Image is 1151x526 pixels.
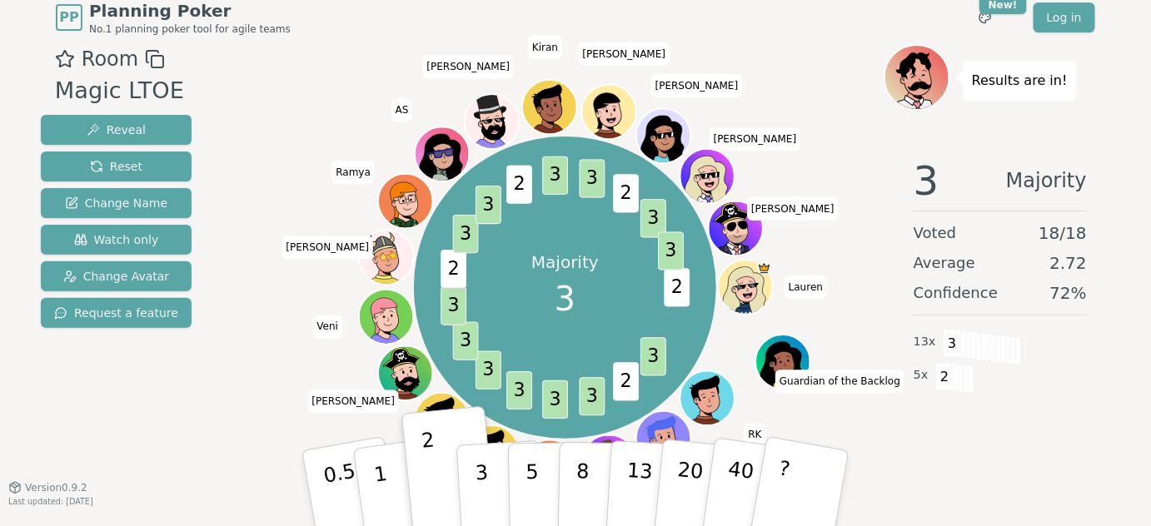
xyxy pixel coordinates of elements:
button: Reveal [41,115,192,145]
span: 2 [614,174,640,212]
span: Request a feature [54,305,178,321]
span: Room [82,44,138,74]
a: Log in [1034,2,1095,32]
button: Change Name [41,188,192,218]
span: 3 [441,286,467,325]
p: 2 [421,429,442,519]
span: Change Avatar [63,268,170,285]
div: Magic LTOE [55,74,184,108]
span: 3 [543,380,569,419]
button: Change Avatar [41,261,192,291]
span: Version 0.9.2 [25,481,87,494]
span: Click to change your name [307,390,399,414]
span: Reset [90,158,142,175]
p: Results are in! [972,69,1068,92]
button: Request a feature [41,298,192,328]
span: 13 x [914,333,936,351]
span: 2 [935,363,954,391]
span: Click to change your name [745,424,766,447]
span: Last updated: [DATE] [8,497,93,506]
span: Click to change your name [312,315,342,339]
span: Click to change your name [423,55,515,78]
span: 3 [453,215,479,253]
span: 3 [641,337,667,375]
button: Watch only [41,225,192,255]
span: 2 [614,362,640,400]
button: New! [970,2,1000,32]
span: 2 [441,250,467,288]
button: Add as favourite [55,44,75,74]
span: Watch only [74,231,159,248]
span: Confidence [914,281,998,305]
span: Click to change your name [579,42,670,66]
button: Click to change your avatar [638,413,690,464]
span: 2 [665,268,690,306]
span: PP [59,7,78,27]
span: 3 [659,231,685,270]
span: 2.72 [1049,251,1087,275]
span: Click to change your name [785,275,827,299]
span: Click to change your name [282,236,373,260]
span: 3 [914,161,939,201]
span: 3 [555,274,575,324]
span: Click to change your name [710,128,801,151]
span: Click to change your name [747,197,839,221]
span: 72 % [1050,281,1087,305]
span: Click to change your name [391,99,413,122]
span: 5 x [914,366,929,385]
span: Click to change your name [528,36,562,59]
span: 18 / 18 [1039,221,1087,245]
button: Version0.9.2 [8,481,87,494]
span: Change Name [65,195,167,211]
span: Lauren is the host [758,261,771,275]
span: Average [914,251,975,275]
span: 3 [476,351,502,390]
span: 3 [641,199,667,237]
span: No.1 planning poker tool for agile teams [89,22,291,36]
span: 2 [507,165,533,203]
span: 3 [507,371,533,409]
span: 3 [543,156,569,195]
span: Voted [914,221,957,245]
span: 3 [580,377,605,415]
span: 3 [476,186,502,224]
button: Reset [41,151,192,181]
span: Click to change your name [775,370,904,394]
p: Majority [531,251,599,274]
span: 3 [943,330,962,358]
span: Click to change your name [651,74,743,97]
span: 3 [453,321,479,360]
span: 3 [580,159,605,197]
span: Majority [1006,161,1087,201]
span: Click to change your name [331,161,375,185]
span: Reveal [87,122,146,138]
